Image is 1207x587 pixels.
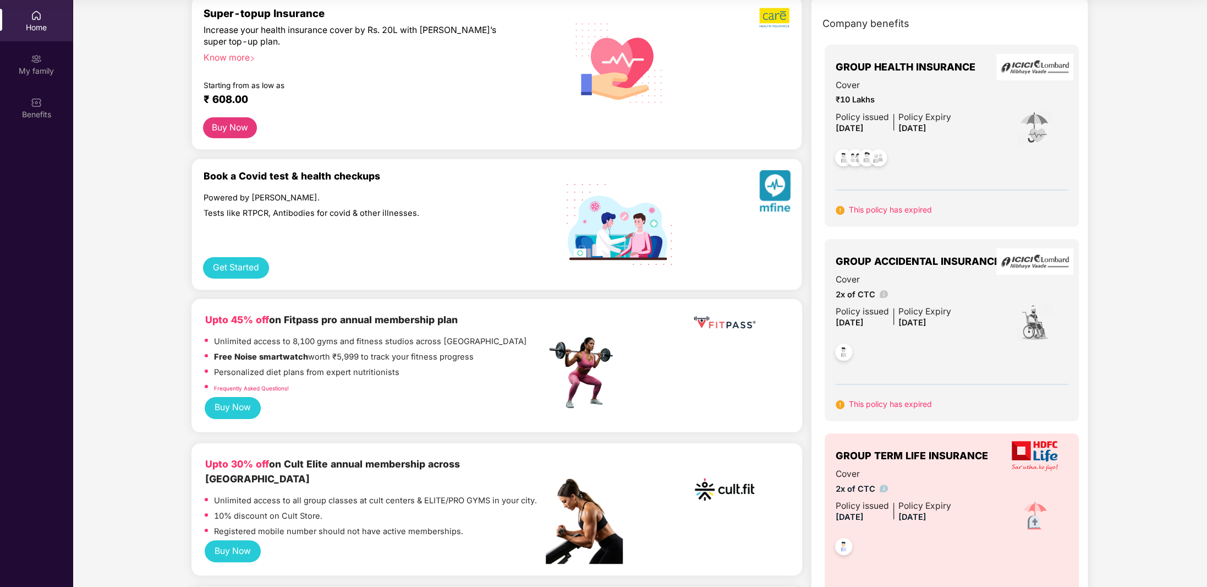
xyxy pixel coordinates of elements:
span: [DATE] [898,512,926,522]
span: Company benefits [822,16,909,31]
span: right [249,56,255,62]
div: Policy Expiry [898,305,951,318]
span: [DATE] [898,318,926,328]
strong: Free Noise smartwatch [213,352,308,362]
span: 2x of CTC [836,483,951,496]
img: svg+xml;base64,PHN2ZyB4bWxucz0iaHR0cDovL3d3dy53My5vcmcvMjAwMC9zdmciIHdpZHRoPSIxNiIgaGVpZ2h0PSIxNi... [836,400,844,409]
span: [DATE] [836,123,864,133]
img: svg+xml;base64,PHN2ZyB4bWxucz0iaHR0cDovL3d3dy53My5vcmcvMjAwMC9zdmciIHdpZHRoPSI0OC45MTUiIGhlaWdodD... [842,146,869,173]
img: svg+xml;base64,PHN2ZyB4bWxucz0iaHR0cDovL3d3dy53My5vcmcvMjAwMC9zdmciIHdpZHRoPSI0OC45NDMiIGhlaWdodD... [853,146,880,173]
span: Cover [836,273,951,286]
p: Registered mobile number should not have active memberships. [213,525,463,538]
div: Starting from as low as [203,81,499,89]
img: svg+xml;base64,PHN2ZyB4bWxucz0iaHR0cDovL3d3dy53My5vcmcvMjAwMC9zdmciIHdpZHRoPSI0OC45NDMiIGhlaWdodD... [830,535,857,562]
img: svg+xml;base64,PHN2ZyB4bWxucz0iaHR0cDovL3d3dy53My5vcmcvMjAwMC9zdmciIHdpZHRoPSIxOTIiIGhlaWdodD0iMT... [567,184,672,265]
img: svg+xml;base64,PHN2ZyB4bWxucz0iaHR0cDovL3d3dy53My5vcmcvMjAwMC9zdmciIHdpZHRoPSI0OC45NDMiIGhlaWdodD... [830,340,857,367]
img: pc2.png [546,479,623,564]
span: 2x of CTC [836,289,951,301]
span: [DATE] [836,318,864,328]
img: svg+xml;base64,PHN2ZyBpZD0iQmVuZWZpdHMiIHhtbG5zPSJodHRwOi8vd3d3LnczLm9yZy8yMDAwL3N2ZyIgd2lkdGg9Ij... [31,97,42,108]
p: 10% discount on Cult Store. [213,510,322,523]
span: Cover [836,468,951,481]
img: svg+xml;base64,PHN2ZyBpZD0iSG9tZSIgeG1sbnM9Imh0dHA6Ly93d3cudzMub3JnLzIwMDAvc3ZnIiB3aWR0aD0iMjAiIG... [31,10,42,21]
div: Policy Expiry [898,111,951,124]
button: Buy Now [205,397,260,419]
div: Increase your health insurance cover by Rs. 20L with [PERSON_NAME]’s super top-up plan. [203,25,498,48]
span: [DATE] [836,512,864,522]
img: icon [1016,303,1054,341]
img: fppp.png [692,312,758,333]
div: Tests like RTPCR, Antibodies for covid & other illnesses. [203,208,498,219]
img: icon [1017,109,1052,145]
img: insurerLogo [996,248,1073,275]
img: info [880,485,888,493]
span: ₹10 Lakhs [836,94,951,106]
span: GROUP TERM LIFE INSURANCE [836,448,988,464]
img: svg+xml;base64,PHN2ZyB3aWR0aD0iMjAiIGhlaWdodD0iMjAiIHZpZXdCb3g9IjAgMCAyMCAyMCIgZmlsbD0ibm9uZSIgeG... [31,53,42,64]
div: ₹ 608.00 [203,93,535,106]
img: svg+xml;base64,PHN2ZyB4bWxucz0iaHR0cDovL3d3dy53My5vcmcvMjAwMC9zdmciIHdpZHRoPSIxNiIgaGVpZ2h0PSIxNi... [836,206,844,215]
img: svg+xml;base64,PHN2ZyB4bWxucz0iaHR0cDovL3d3dy53My5vcmcvMjAwMC9zdmciIHdpZHRoPSI0OC45NDMiIGhlaWdodD... [865,146,892,173]
span: GROUP HEALTH INSURANCE [836,59,975,75]
img: insurerLogo [1012,441,1058,471]
button: Get Started [203,257,268,279]
a: Frequently Asked Questions! [213,385,288,392]
b: on Fitpass pro annual membership plan [205,314,457,325]
div: Book a Covid test & health checkups [203,170,546,182]
b: Upto 45% off [205,314,268,325]
img: svg+xml;base64,PHN2ZyB4bWxucz0iaHR0cDovL3d3dy53My5vcmcvMjAwMC9zdmciIHdpZHRoPSI0OC45NDMiIGhlaWdodD... [830,146,857,173]
span: Cover [836,79,951,92]
b: on Cult Elite annual membership across [GEOGRAPHIC_DATA] [205,458,459,485]
p: Unlimited access to 8,100 gyms and fitness studios across [GEOGRAPHIC_DATA] [213,335,526,348]
img: b5dec4f62d2307b9de63beb79f102df3.png [759,7,791,28]
div: Powered by [PERSON_NAME]. [203,193,498,203]
img: svg+xml;base64,PHN2ZyB4bWxucz0iaHR0cDovL3d3dy53My5vcmcvMjAwMC9zdmciIHhtbG5zOnhsaW5rPSJodHRwOi8vd3... [759,170,791,216]
span: This policy has expired [849,205,932,214]
button: Buy Now [203,117,256,138]
button: Buy Now [205,540,260,562]
div: Super-topup Insurance [203,7,546,20]
img: info [880,290,888,298]
img: fpp.png [546,334,623,411]
p: Unlimited access to all group classes at cult centers & ELITE/PRO GYMS in your city. [213,494,536,507]
div: Policy issued [836,499,889,513]
img: svg+xml;base64,PHN2ZyB4bWxucz0iaHR0cDovL3d3dy53My5vcmcvMjAwMC9zdmciIHhtbG5zOnhsaW5rPSJodHRwOi8vd3... [567,9,672,116]
span: [DATE] [898,123,926,133]
div: Policy issued [836,111,889,124]
img: cult.png [692,456,758,523]
img: insurerLogo [996,54,1073,81]
span: This policy has expired [849,399,932,409]
div: Policy Expiry [898,499,951,513]
div: Policy issued [836,305,889,318]
span: GROUP ACCIDENTAL INSURANCE [836,254,1000,269]
b: Upto 30% off [205,458,268,470]
p: Personalized diet plans from expert nutritionists [213,366,399,379]
img: icon [1016,497,1054,536]
p: worth ₹5,999 to track your fitness progress [213,351,473,363]
div: Know more [203,52,539,60]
